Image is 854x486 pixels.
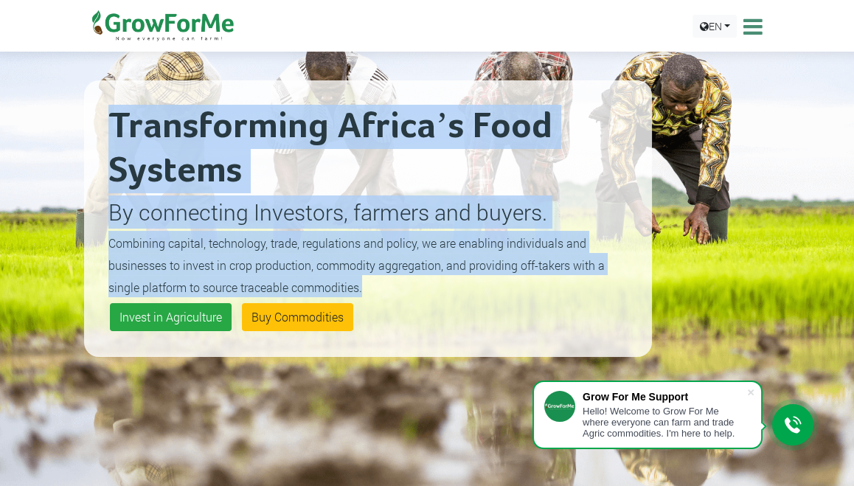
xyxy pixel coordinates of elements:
div: Grow For Me Support [583,391,746,403]
small: Combining capital, technology, trade, regulations and policy, we are enabling individuals and bus... [108,235,605,295]
a: Buy Commodities [242,303,353,331]
div: Hello! Welcome to Grow For Me where everyone can farm and trade Agric commodities. I'm here to help. [583,406,746,439]
h2: Transforming Africa’s Food Systems [108,105,628,193]
a: Invest in Agriculture [110,303,232,331]
a: EN [692,15,737,38]
p: By connecting Investors, farmers and buyers. [108,195,628,229]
